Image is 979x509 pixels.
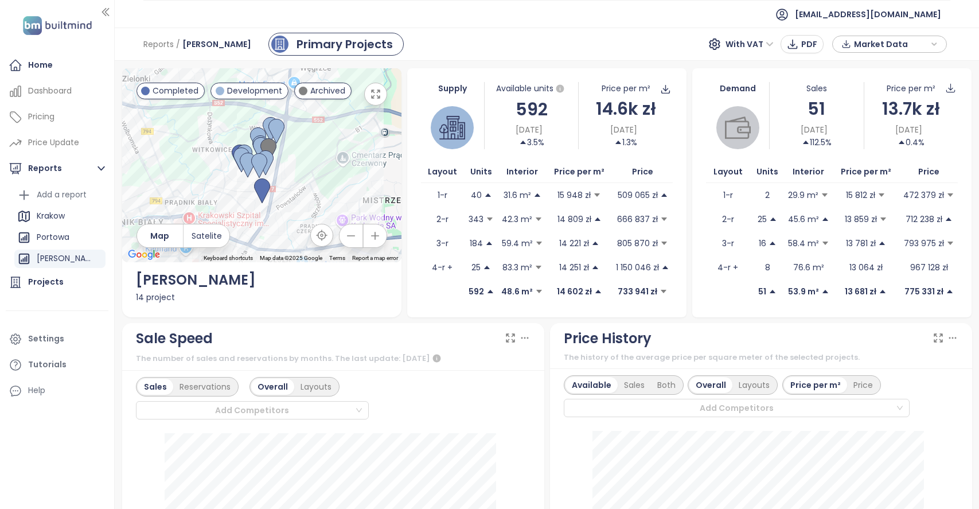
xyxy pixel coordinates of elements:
div: Both [651,377,682,393]
p: 14 221 zł [559,237,589,250]
th: Price per m² [546,161,613,183]
button: PDF [781,35,824,53]
span: caret-up [485,239,493,247]
td: 3-r [706,231,750,255]
th: Price [900,161,958,183]
span: [DATE] [801,123,828,136]
p: 16 [759,237,766,250]
p: 2 [765,189,770,201]
p: 76.6 m² [793,261,824,274]
div: Price per m² [887,82,935,95]
div: Overall [689,377,732,393]
p: 592 [469,285,484,298]
div: Pricing [28,110,54,124]
p: 13 859 zł [845,213,877,226]
span: caret-up [878,239,886,247]
a: Home [6,54,108,77]
p: 775 331 zł [904,285,943,298]
td: 1-r [421,183,464,207]
p: 45.6 m² [788,213,819,226]
p: 712 238 zł [906,213,942,226]
div: Portowa [37,230,69,244]
p: 53.9 m² [788,285,819,298]
p: 1 150 046 zł [616,261,659,274]
span: caret-up [660,191,668,199]
div: The history of the average price per square meter of the selected projects. [564,352,958,363]
span: PDF [801,38,817,50]
span: caret-down [821,239,829,247]
span: caret-up [614,138,622,146]
p: 58.4 m² [788,237,819,250]
p: 29.9 m² [788,189,818,201]
div: Krakow [14,207,106,226]
div: Portowa [14,228,106,247]
div: button [838,36,941,53]
p: 59.4 m² [502,237,533,250]
button: Map [137,224,183,247]
p: 31.6 m² [504,189,531,201]
span: Completed [153,84,198,97]
span: caret-up [769,287,777,296]
th: Price per m² [832,161,900,183]
div: Dashboard [28,84,72,98]
th: Price [613,161,673,183]
div: Supply [421,82,484,95]
div: 51 [770,95,864,122]
span: / [176,34,180,55]
div: Available [565,377,618,393]
span: caret-down [946,239,954,247]
span: caret-down [660,287,668,296]
span: Map [150,230,169,242]
div: Tutorials [28,358,67,372]
div: 592 [485,96,579,123]
span: [DATE] [610,123,637,136]
div: Price per m² [784,377,847,393]
span: caret-up [591,239,599,247]
a: Settings [6,328,108,351]
div: Primary Projects [297,36,393,53]
th: Interior [499,161,546,183]
span: caret-down [486,215,494,223]
img: house [439,115,465,141]
p: 666 837 zł [617,213,658,226]
th: Units [750,161,785,183]
span: caret-down [879,215,887,223]
p: 967 128 zł [910,261,948,274]
p: 509 065 zł [618,189,658,201]
span: caret-up [946,287,954,296]
span: caret-up [821,215,829,223]
div: [PERSON_NAME] [14,250,106,268]
span: caret-down [535,287,543,296]
div: Help [28,383,45,398]
span: caret-up [594,215,602,223]
p: 8 [765,261,770,274]
a: primary [268,33,404,56]
div: Reservations [173,379,237,395]
span: caret-up [769,215,777,223]
button: Keyboard shortcuts [204,254,253,262]
span: caret-down [660,215,668,223]
p: 83.3 m² [502,261,532,274]
span: caret-down [535,239,543,247]
p: 14 602 zł [557,285,592,298]
div: Layouts [732,377,776,393]
span: caret-up [898,138,906,146]
span: caret-up [591,263,599,271]
th: Units [464,161,499,183]
div: [PERSON_NAME] [136,269,388,291]
div: Available units [485,82,579,96]
a: Terms (opens in new tab) [329,255,345,261]
div: The number of sales and reservations by months. The last update: [DATE] [136,352,531,366]
p: 472 379 zł [903,189,944,201]
p: 25 [758,213,767,226]
a: Projects [6,271,108,294]
span: caret-down [535,215,543,223]
div: 3.5% [519,136,544,149]
th: Layout [421,161,464,183]
span: caret-up [802,138,810,146]
div: Add a report [37,188,87,202]
p: 184 [470,237,483,250]
div: 14.6k zł [579,95,673,122]
div: Demand [706,82,769,95]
